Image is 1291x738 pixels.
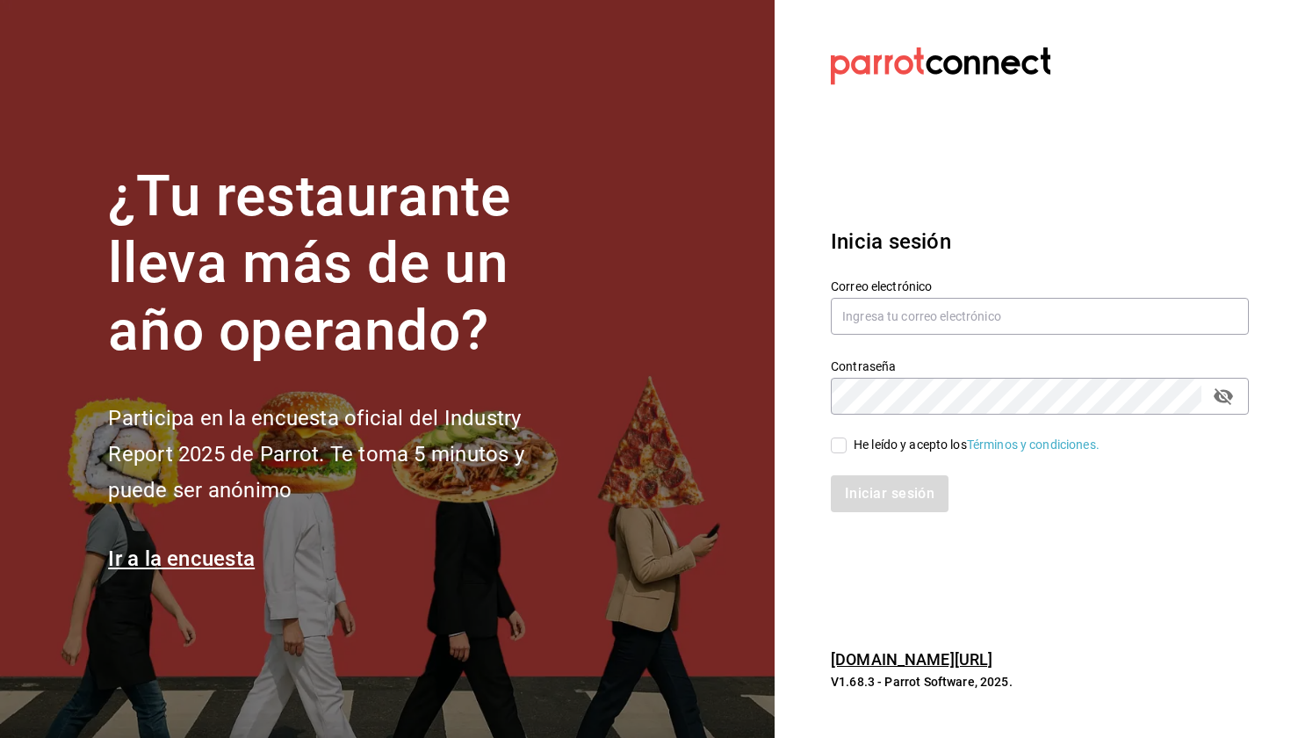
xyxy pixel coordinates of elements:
h3: Inicia sesión [831,226,1249,257]
a: [DOMAIN_NAME][URL] [831,650,992,669]
a: Términos y condiciones. [967,438,1100,452]
p: V1.68.3 - Parrot Software, 2025. [831,673,1249,691]
a: Ir a la encuesta [108,546,255,571]
h2: Participa en la encuesta oficial del Industry Report 2025 de Parrot. Te toma 5 minutos y puede se... [108,401,582,508]
label: Correo electrónico [831,279,1249,292]
input: Ingresa tu correo electrónico [831,298,1249,335]
label: Contraseña [831,359,1249,372]
button: passwordField [1208,381,1238,411]
div: He leído y acepto los [854,436,1100,454]
h1: ¿Tu restaurante lleva más de un año operando? [108,163,582,365]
